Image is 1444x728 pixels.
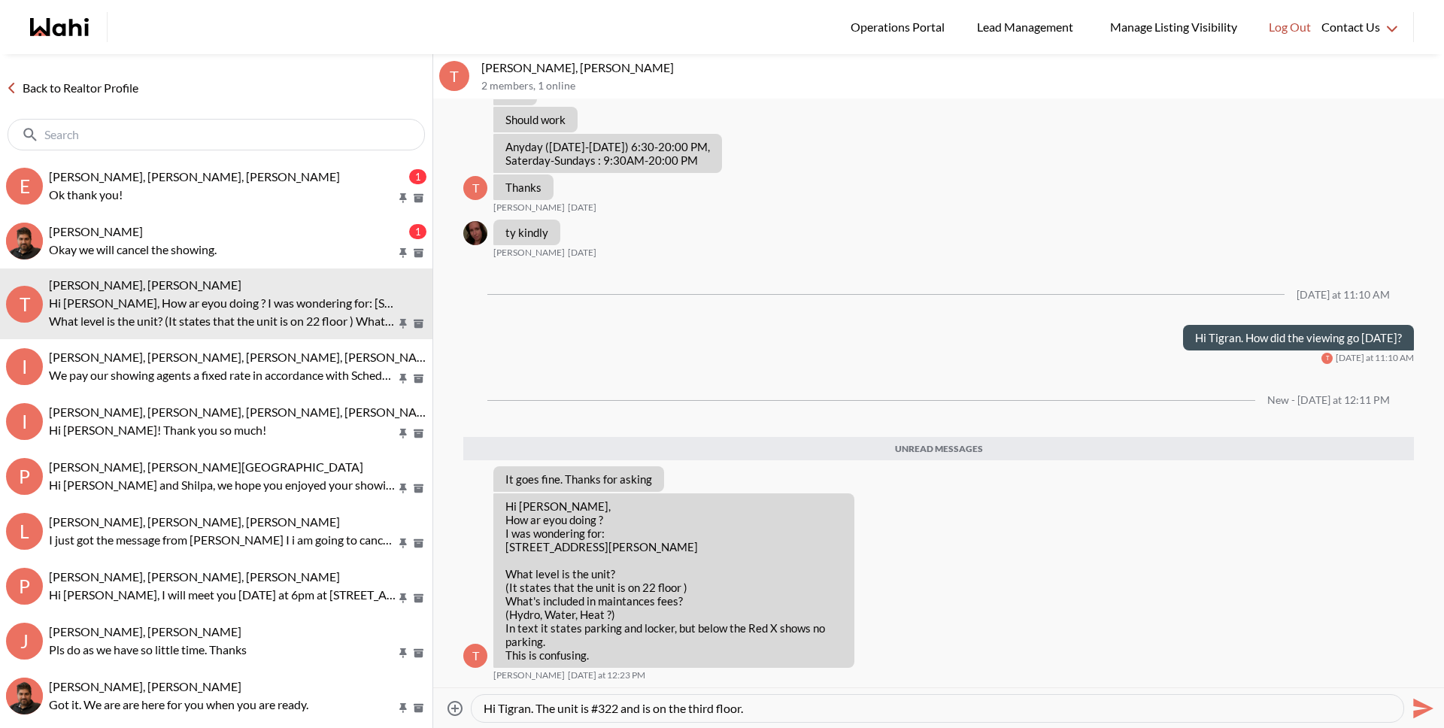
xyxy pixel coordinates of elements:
[463,176,487,200] div: T
[6,513,43,550] div: l
[49,366,396,384] p: We pay our showing agents a fixed rate in accordance with Schedule 303. However, we have marked o...
[49,569,340,584] span: [PERSON_NAME], [PERSON_NAME], [PERSON_NAME]
[6,348,43,385] div: I
[411,482,426,495] button: Archive
[505,226,548,239] p: ty kindly
[6,168,43,205] div: E
[463,221,487,245] img: A
[1269,17,1311,37] span: Log Out
[568,669,645,681] time: 2025-09-23T16:23:34.982Z
[49,350,537,364] span: [PERSON_NAME], [PERSON_NAME], [PERSON_NAME], [PERSON_NAME], [PERSON_NAME]
[411,247,426,259] button: Archive
[396,702,410,714] button: Pin
[463,644,487,668] div: T
[463,437,1414,461] div: Unread messages
[396,482,410,495] button: Pin
[6,223,43,259] img: l
[1297,289,1390,302] div: [DATE] at 11:10 AM
[49,641,396,659] p: Pls do as we have so little time. Thanks
[411,537,426,550] button: Archive
[411,592,426,605] button: Archive
[6,286,43,323] div: T
[411,647,426,660] button: Archive
[1336,352,1414,364] time: 2025-09-23T15:10:40.424Z
[49,460,363,474] span: [PERSON_NAME], [PERSON_NAME][GEOGRAPHIC_DATA]
[439,61,469,91] div: T
[411,372,426,385] button: Archive
[463,221,487,245] div: Alicia Malette
[396,192,410,205] button: Pin
[6,568,43,605] div: P
[1321,353,1333,364] div: T
[49,278,241,292] span: [PERSON_NAME], [PERSON_NAME]
[1195,331,1402,344] p: Hi Tigran. How did the viewing go [DATE]?
[493,202,565,214] span: [PERSON_NAME]
[44,127,391,142] input: Search
[411,317,426,330] button: Archive
[49,224,143,238] span: [PERSON_NAME]
[6,623,43,660] div: J
[1404,691,1438,725] button: Send
[30,18,89,36] a: Wahi homepage
[6,678,43,714] div: aleandro green, Faraz
[851,17,950,37] span: Operations Portal
[49,696,396,714] p: Got it. We are are here for you when you are ready.
[6,223,43,259] div: liuhong chen, Faraz
[49,169,340,184] span: [PERSON_NAME], [PERSON_NAME], [PERSON_NAME]
[396,592,410,605] button: Pin
[396,372,410,385] button: Pin
[409,224,426,239] div: 1
[49,531,396,549] p: I just got the message from [PERSON_NAME] I i am going to cancel both showings
[6,458,43,495] div: P
[396,427,410,440] button: Pin
[568,247,596,259] time: 2025-09-16T19:44:21.573Z
[505,113,566,126] p: Should work
[481,60,1438,75] p: [PERSON_NAME], [PERSON_NAME]
[49,421,396,439] p: Hi [PERSON_NAME]! Thank you so much!
[49,312,396,330] p: What level is the unit? (It states that the unit is on 22 floor ) What's included in maintances f...
[505,140,710,167] p: Anyday ([DATE]-[DATE]) 6:30-20:00 PM, Saterday-Sundays : 9:30AM-20:00 PM
[49,405,438,419] span: [PERSON_NAME], [PERSON_NAME], [PERSON_NAME], [PERSON_NAME]
[409,169,426,184] div: 1
[411,427,426,440] button: Archive
[49,241,396,259] p: Okay we will cancel the showing.
[505,499,842,554] p: Hi [PERSON_NAME], How ar eyou doing ? I was wondering for: [STREET_ADDRESS][PERSON_NAME]
[396,647,410,660] button: Pin
[493,669,565,681] span: [PERSON_NAME]
[396,317,410,330] button: Pin
[977,17,1078,37] span: Lead Management
[49,186,396,204] p: Ok thank you!
[49,586,396,604] p: Hi [PERSON_NAME], I will meet you [DATE] at 6pm at [STREET_ADDRESS]
[6,678,43,714] img: a
[505,472,652,486] p: It goes fine. Thanks for asking
[1106,17,1242,37] span: Manage Listing Visibility
[505,180,541,194] p: Thanks
[49,514,340,529] span: [PERSON_NAME], [PERSON_NAME], [PERSON_NAME]
[505,567,842,662] p: What level is the unit? (It states that the unit is on 22 floor ) What's included in maintances f...
[6,403,43,440] div: I
[568,202,596,214] time: 2025-09-16T19:36:02.121Z
[49,679,241,693] span: [PERSON_NAME], [PERSON_NAME]
[481,80,1438,93] p: 2 members , 1 online
[49,294,396,312] p: Hi [PERSON_NAME], How ar eyou doing ? I was wondering for: [STREET_ADDRESS][PERSON_NAME]
[411,192,426,205] button: Archive
[493,247,565,259] span: [PERSON_NAME]
[49,476,396,494] p: Hi [PERSON_NAME] and Shilpa, we hope you enjoyed your showings! Did the properties meet your crit...
[484,701,1391,716] textarea: Type your message
[1267,394,1390,407] div: New - [DATE] at 12:11 PM
[396,537,410,550] button: Pin
[411,702,426,714] button: Archive
[49,624,241,639] span: [PERSON_NAME], [PERSON_NAME]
